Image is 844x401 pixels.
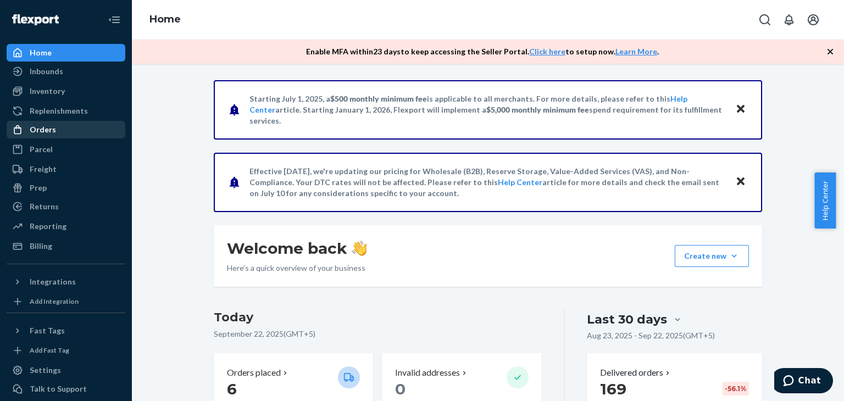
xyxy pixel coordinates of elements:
div: Home [30,47,52,58]
a: Prep [7,179,125,197]
button: Integrations [7,273,125,291]
div: Inbounds [30,66,63,77]
div: Integrations [30,276,76,287]
div: Replenishments [30,105,88,116]
a: Learn More [615,47,657,56]
div: Settings [30,365,61,376]
div: Fast Tags [30,325,65,336]
button: Close Navigation [103,9,125,31]
img: hand-wave emoji [352,241,367,256]
a: Returns [7,198,125,215]
p: Aug 23, 2025 - Sep 22, 2025 ( GMT+5 ) [587,330,715,341]
p: Orders placed [227,366,281,379]
span: $500 monthly minimum fee [330,94,427,103]
h1: Welcome back [227,238,367,258]
button: Close [734,102,748,118]
p: Here’s a quick overview of your business [227,263,367,274]
a: Home [149,13,181,25]
h3: Today [214,309,542,326]
span: 0 [395,380,406,398]
a: Help Center [498,177,542,187]
button: Fast Tags [7,322,125,339]
a: Billing [7,237,125,255]
div: Talk to Support [30,383,87,394]
button: Help Center [814,172,836,229]
a: Parcel [7,141,125,158]
div: Add Fast Tag [30,346,69,355]
a: Home [7,44,125,62]
a: Replenishments [7,102,125,120]
div: Last 30 days [587,311,667,328]
span: 169 [600,380,626,398]
a: Inbounds [7,63,125,80]
p: Starting July 1, 2025, a is applicable to all merchants. For more details, please refer to this a... [249,93,725,126]
p: Invalid addresses [395,366,460,379]
a: Add Fast Tag [7,344,125,357]
a: Orders [7,121,125,138]
iframe: Opens a widget where you can chat to one of our agents [774,368,833,396]
button: Create new [675,245,749,267]
div: Reporting [30,221,66,232]
div: Inventory [30,86,65,97]
div: Parcel [30,144,53,155]
button: Close [734,174,748,190]
div: Prep [30,182,47,193]
button: Open Search Box [754,9,776,31]
a: Freight [7,160,125,178]
div: Add Integration [30,297,79,306]
div: Returns [30,201,59,212]
a: Click here [529,47,565,56]
a: Reporting [7,218,125,235]
button: Talk to Support [7,380,125,398]
button: Delivered orders [600,366,672,379]
ol: breadcrumbs [141,4,190,36]
a: Add Integration [7,295,125,308]
button: Open account menu [802,9,824,31]
p: September 22, 2025 ( GMT+5 ) [214,328,542,339]
span: 6 [227,380,237,398]
img: Flexport logo [12,14,59,25]
div: -56.1 % [723,382,749,396]
div: Billing [30,241,52,252]
a: Settings [7,361,125,379]
div: Orders [30,124,56,135]
p: Effective [DATE], we're updating our pricing for Wholesale (B2B), Reserve Storage, Value-Added Se... [249,166,725,199]
a: Inventory [7,82,125,100]
span: $5,000 monthly minimum fee [486,105,589,114]
div: Freight [30,164,57,175]
button: Open notifications [778,9,800,31]
p: Enable MFA within 23 days to keep accessing the Seller Portal. to setup now. . [306,46,659,57]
